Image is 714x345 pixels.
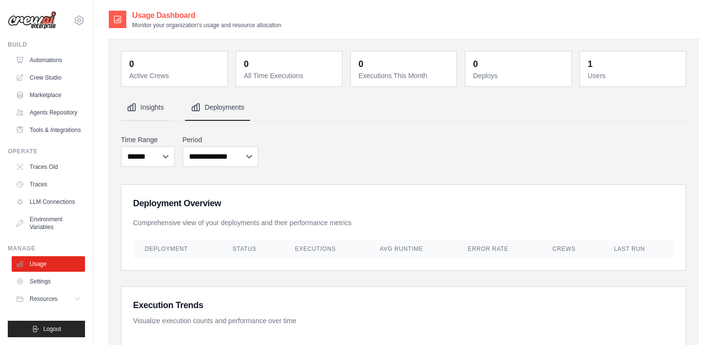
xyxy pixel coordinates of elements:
th: Last Run [602,239,674,259]
div: 1 [588,57,593,71]
div: Build [8,41,85,49]
nav: Tabs [121,95,686,121]
img: Logo [8,11,56,30]
div: Operate [8,148,85,155]
a: Tools & Integrations [12,122,85,138]
th: Status [221,239,284,259]
a: LLM Connections [12,194,85,210]
p: Comprehensive view of your deployments and their performance metrics [133,218,674,228]
div: Manage [8,245,85,252]
h3: Deployment Overview [133,197,674,210]
button: Insights [121,95,170,121]
h3: Execution Trends [133,298,674,312]
div: 0 [358,57,363,71]
a: Traces Old [12,159,85,175]
a: Usage [12,256,85,272]
div: 0 [473,57,478,71]
th: Crews [541,239,602,259]
button: Deployments [185,95,250,121]
dt: Executions This Month [358,71,451,81]
th: Error Rate [456,239,541,259]
a: Environment Variables [12,212,85,235]
a: Marketplace [12,87,85,103]
p: Visualize execution counts and performance over time [133,316,674,326]
a: Agents Repository [12,105,85,120]
a: Crew Studio [12,70,85,85]
button: Resources [12,291,85,307]
span: Logout [43,325,61,333]
th: Executions [283,239,368,259]
a: Automations [12,52,85,68]
div: 0 [244,57,249,71]
label: Period [183,135,259,145]
p: Monitor your organization's usage and resource allocation [132,21,281,29]
th: Avg Runtime [368,239,456,259]
th: Deployment [133,239,221,259]
a: Traces [12,177,85,192]
h2: Usage Dashboard [132,10,281,21]
dt: Deploys [473,71,565,81]
label: Time Range [121,135,175,145]
button: Logout [8,321,85,337]
dt: Users [588,71,680,81]
span: Resources [30,295,57,303]
dt: All Time Executions [244,71,336,81]
a: Settings [12,274,85,289]
dt: Active Crews [129,71,221,81]
div: 0 [129,57,134,71]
